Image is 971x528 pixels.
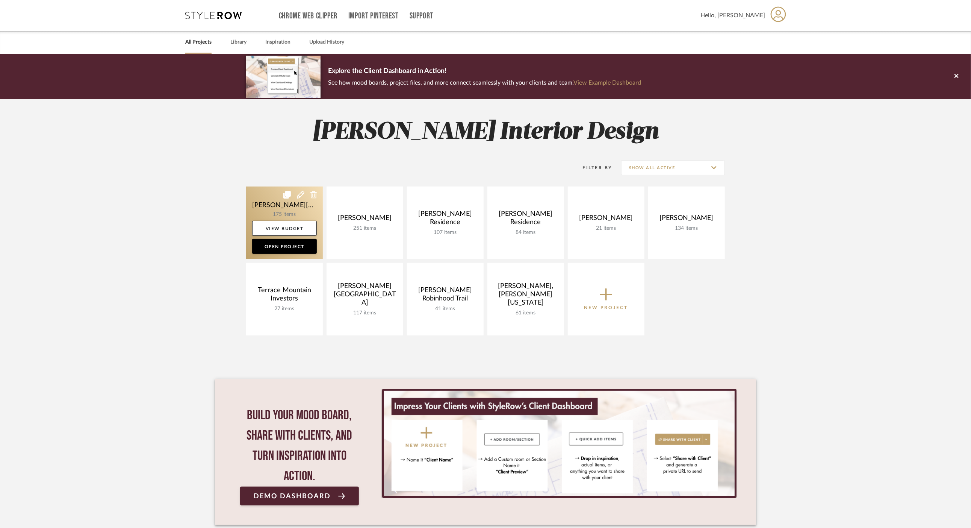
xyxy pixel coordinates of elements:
[413,306,478,312] div: 41 items
[700,11,765,20] span: Hello, [PERSON_NAME]
[240,405,359,487] div: Build your mood board, share with clients, and turn inspiration into action.
[240,487,359,505] a: Demo Dashboard
[574,214,638,225] div: [PERSON_NAME]
[348,13,399,19] a: Import Pinterest
[254,493,331,500] span: Demo Dashboard
[333,225,397,232] div: 251 items
[333,310,397,316] div: 117 items
[584,304,628,311] p: New Project
[381,389,737,498] div: 0
[573,164,613,171] div: Filter By
[333,282,397,310] div: [PERSON_NAME][GEOGRAPHIC_DATA]
[265,37,290,47] a: Inspiration
[246,56,321,97] img: d5d033c5-7b12-40c2-a960-1ecee1989c38.png
[252,306,317,312] div: 27 items
[215,118,756,146] h2: [PERSON_NAME] Interior Design
[413,286,478,306] div: [PERSON_NAME] Robinhood Trail
[328,77,641,88] p: See how mood boards, project files, and more connect seamlessly with your clients and team.
[568,263,644,335] button: New Project
[413,229,478,236] div: 107 items
[573,80,641,86] a: View Example Dashboard
[252,286,317,306] div: Terrace Mountain Investors
[574,225,638,232] div: 21 items
[654,225,719,232] div: 134 items
[252,221,317,236] a: View Budget
[493,229,558,236] div: 84 items
[654,214,719,225] div: [PERSON_NAME]
[410,13,433,19] a: Support
[384,391,735,496] img: StyleRow_Client_Dashboard_Banner__1_.png
[493,210,558,229] div: [PERSON_NAME] Residence
[185,37,212,47] a: All Projects
[493,282,558,310] div: [PERSON_NAME], [PERSON_NAME] [US_STATE]
[413,210,478,229] div: [PERSON_NAME] Residence
[279,13,337,19] a: Chrome Web Clipper
[493,310,558,316] div: 61 items
[230,37,247,47] a: Library
[328,65,641,77] p: Explore the Client Dashboard in Action!
[309,37,344,47] a: Upload History
[333,214,397,225] div: [PERSON_NAME]
[252,239,317,254] a: Open Project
